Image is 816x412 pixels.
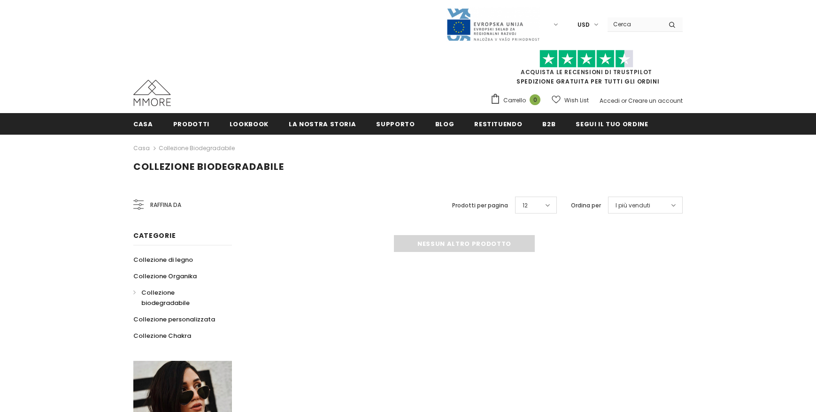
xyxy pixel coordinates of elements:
[159,144,235,152] a: Collezione biodegradabile
[230,113,269,134] a: Lookbook
[521,68,652,76] a: Acquista le recensioni di TrustPilot
[133,268,197,284] a: Collezione Organika
[474,120,522,129] span: Restituendo
[552,92,589,108] a: Wish List
[289,120,356,129] span: La nostra storia
[133,315,215,324] span: Collezione personalizzata
[133,143,150,154] a: Casa
[474,113,522,134] a: Restituendo
[435,113,454,134] a: Blog
[576,113,648,134] a: Segui il tuo ordine
[600,97,620,105] a: Accedi
[628,97,683,105] a: Creare un account
[133,80,171,106] img: Casi MMORE
[289,113,356,134] a: La nostra storia
[133,311,215,328] a: Collezione personalizzata
[376,120,415,129] span: supporto
[530,94,540,105] span: 0
[490,93,545,107] a: Carrello 0
[376,113,415,134] a: supporto
[503,96,526,105] span: Carrello
[133,272,197,281] span: Collezione Organika
[542,113,555,134] a: B2B
[621,97,627,105] span: or
[141,288,190,307] span: Collezione biodegradabile
[133,252,193,268] a: Collezione di legno
[523,201,528,210] span: 12
[173,120,209,129] span: Prodotti
[490,54,683,85] span: SPEDIZIONE GRATUITA PER TUTTI GLI ORDINI
[576,120,648,129] span: Segui il tuo ordine
[435,120,454,129] span: Blog
[133,113,153,134] a: Casa
[542,120,555,129] span: B2B
[608,17,662,31] input: Search Site
[133,284,222,311] a: Collezione biodegradabile
[616,201,650,210] span: I più venduti
[571,201,601,210] label: Ordina per
[133,160,284,173] span: Collezione biodegradabile
[133,120,153,129] span: Casa
[133,231,176,240] span: Categorie
[446,8,540,42] img: Javni Razpis
[564,96,589,105] span: Wish List
[133,331,191,340] span: Collezione Chakra
[173,113,209,134] a: Prodotti
[577,20,590,30] span: USD
[133,328,191,344] a: Collezione Chakra
[150,200,181,210] span: Raffina da
[230,120,269,129] span: Lookbook
[539,50,633,68] img: Fidati di Pilot Stars
[452,201,508,210] label: Prodotti per pagina
[133,255,193,264] span: Collezione di legno
[446,20,540,28] a: Javni Razpis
